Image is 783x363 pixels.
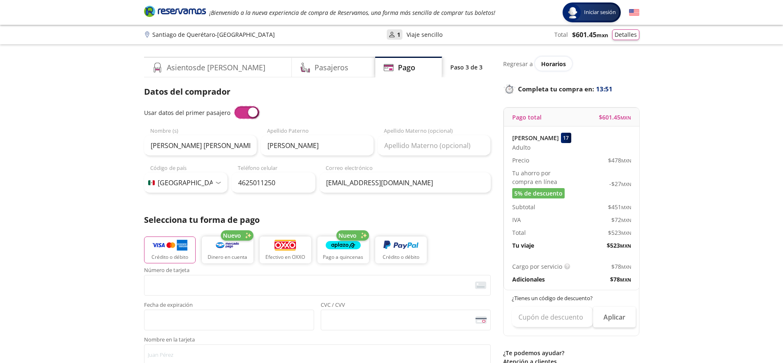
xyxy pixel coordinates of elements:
span: $ 523 [608,228,631,237]
small: MXN [621,264,631,270]
p: Precio [512,156,529,165]
span: Nuevo [338,231,357,240]
input: Nombre (s) [144,135,257,156]
p: Efectivo en OXXO [265,253,305,261]
p: Santiago de Querétaro - [GEOGRAPHIC_DATA] [152,30,275,39]
small: MXN [621,181,631,187]
p: Pago total [512,113,542,122]
small: MXN [621,230,631,236]
span: $ 478 [608,156,631,165]
h4: Pago [398,62,415,73]
div: 17 [561,133,571,143]
span: Fecha de expiración [144,302,314,310]
span: $ 78 [610,275,631,284]
p: [PERSON_NAME] [512,134,559,142]
button: Dinero en cuenta [202,236,253,263]
button: Pago a quincenas [317,236,369,263]
img: card [475,282,486,289]
small: MXN [621,217,631,223]
small: MXN [620,277,631,283]
em: ¡Bienvenido a la nueva experiencia de compra de Reservamos, una forma más sencilla de comprar tus... [209,9,495,17]
small: MXN [620,243,631,249]
p: Regresar a [503,60,533,68]
p: Completa tu compra en : [503,83,639,95]
span: $ 601.45 [599,113,631,122]
small: MXN [621,204,631,210]
p: Total [512,228,526,237]
button: Aplicar [593,307,636,327]
p: Paso 3 de 3 [450,63,483,72]
span: $ 72 [611,215,631,224]
p: ¿Tienes un código de descuento? [512,294,632,303]
p: Crédito o débito [383,253,419,261]
small: MXN [621,158,631,164]
i: Brand Logo [144,5,206,17]
p: Tu ahorro por compra en línea [512,169,572,186]
p: Selecciona tu forma de pago [144,214,491,226]
input: Apellido Paterno [261,135,374,156]
p: Crédito o débito [151,253,188,261]
span: $ 451 [608,203,631,211]
span: CVC / CVV [321,302,491,310]
p: Cargo por servicio [512,262,562,271]
iframe: Iframe del número de tarjeta asegurada [148,277,487,293]
button: Detalles [612,29,639,40]
iframe: Iframe del código de seguridad de la tarjeta asegurada [324,312,487,328]
span: Adulto [512,143,530,152]
p: Tu viaje [512,241,534,250]
p: Viaje sencillo [407,30,442,39]
h4: Asientos de [PERSON_NAME] [167,62,265,73]
small: MXN [620,115,631,121]
p: ¿Te podemos ayudar? [503,349,639,357]
iframe: Iframe de la fecha de caducidad de la tarjeta asegurada [148,312,310,328]
span: 13:51 [596,84,613,94]
input: Teléfono celular [232,172,315,193]
button: Crédito o débito [144,236,196,263]
span: Nuevo [223,231,241,240]
div: Regresar a ver horarios [503,57,639,71]
span: Número de tarjeta [144,267,491,275]
h4: Pasajeros [315,62,348,73]
span: $ 523 [607,241,631,250]
p: Adicionales [512,275,545,284]
p: 1 [397,30,400,39]
small: MXN [596,31,608,39]
span: $ 601.45 [572,30,608,40]
input: Correo electrónico [319,172,491,193]
img: MX [148,180,155,185]
p: IVA [512,215,521,224]
span: 5% de descuento [514,189,563,198]
span: Horarios [541,60,566,68]
input: Cupón de descuento [512,307,593,327]
span: Usar datos del primer pasajero [144,109,230,117]
span: -$ 27 [609,179,631,188]
button: English [629,7,639,18]
p: Pago a quincenas [323,253,363,261]
span: Iniciar sesión [581,8,619,17]
p: Datos del comprador [144,86,491,98]
button: Crédito o débito [375,236,427,263]
span: $ 78 [611,262,631,271]
a: Brand Logo [144,5,206,20]
p: Total [554,30,568,39]
span: Nombre en la tarjeta [144,337,491,344]
input: Apellido Materno (opcional) [378,135,490,156]
p: Subtotal [512,203,535,211]
p: Dinero en cuenta [208,253,247,261]
button: Efectivo en OXXO [260,236,311,263]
